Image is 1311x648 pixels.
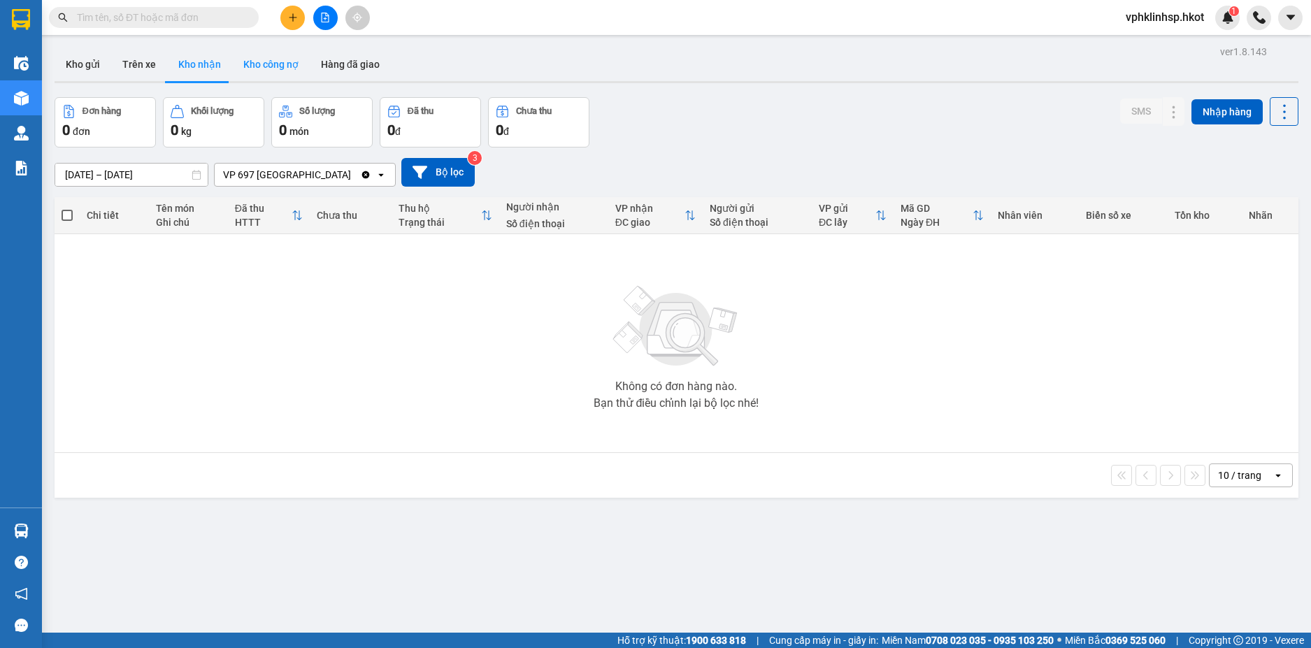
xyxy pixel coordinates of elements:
img: warehouse-icon [14,126,29,141]
th: Toggle SortBy [228,197,310,234]
button: caret-down [1278,6,1303,30]
span: caret-down [1284,11,1297,24]
input: Select a date range. [55,164,208,186]
svg: Clear value [360,169,371,180]
span: question-circle [15,556,28,569]
button: Bộ lọc [401,158,475,187]
input: Selected VP 697 Điện Biên Phủ. [352,168,354,182]
div: Chưa thu [317,210,385,221]
div: Tồn kho [1175,210,1234,221]
strong: 1900 633 818 [686,635,746,646]
span: search [58,13,68,22]
span: aim [352,13,362,22]
span: đơn [73,126,90,137]
strong: 0369 525 060 [1105,635,1166,646]
span: Cung cấp máy in - giấy in: [769,633,878,648]
span: đ [503,126,509,137]
span: 0 [279,122,287,138]
div: Biển số xe [1086,210,1161,221]
div: VP gửi [819,203,875,214]
div: Chưa thu [516,106,552,116]
button: file-add [313,6,338,30]
span: copyright [1233,635,1243,645]
div: VP nhận [615,203,685,214]
span: kg [181,126,192,137]
span: Hỗ trợ kỹ thuật: [617,633,746,648]
button: Hàng đã giao [310,48,391,81]
div: Tên món [156,203,221,214]
span: đ [395,126,401,137]
th: Toggle SortBy [812,197,894,234]
input: Tìm tên, số ĐT hoặc mã đơn [77,10,242,25]
button: aim [345,6,370,30]
span: Miền Nam [882,633,1054,648]
svg: open [1273,470,1284,481]
button: Khối lượng0kg [163,97,264,147]
img: icon-new-feature [1222,11,1234,24]
div: Bạn thử điều chỉnh lại bộ lọc nhé! [594,398,759,409]
div: Nhân viên [998,210,1072,221]
div: Đơn hàng [83,106,121,116]
button: Nhập hàng [1191,99,1263,124]
span: plus [288,13,298,22]
button: Kho nhận [167,48,232,81]
svg: open [375,169,387,180]
span: vphklinhsp.hkot [1115,8,1215,26]
span: file-add [320,13,330,22]
span: ⚪️ [1057,638,1061,643]
sup: 1 [1229,6,1239,16]
div: Số điện thoại [710,217,805,228]
div: Ghi chú [156,217,221,228]
div: ĐC lấy [819,217,875,228]
div: HTTT [235,217,292,228]
div: VP 697 [GEOGRAPHIC_DATA] [223,168,351,182]
img: warehouse-icon [14,56,29,71]
span: món [289,126,309,137]
span: message [15,619,28,632]
button: SMS [1120,99,1162,124]
div: Trạng thái [399,217,480,228]
div: ver 1.8.143 [1220,44,1267,59]
div: Ngày ĐH [901,217,972,228]
sup: 3 [468,151,482,165]
div: Mã GD [901,203,972,214]
div: Chi tiết [87,210,142,221]
th: Toggle SortBy [392,197,499,234]
th: Toggle SortBy [608,197,703,234]
span: notification [15,587,28,600]
div: Người nhận [506,201,601,213]
span: 0 [387,122,395,138]
div: Khối lượng [191,106,234,116]
button: Kho công nợ [232,48,310,81]
div: Đã thu [408,106,434,116]
img: warehouse-icon [14,91,29,106]
button: Trên xe [111,48,167,81]
div: Người gửi [710,203,805,214]
span: 0 [496,122,503,138]
span: 1 [1231,6,1236,16]
div: Số điện thoại [506,218,601,229]
th: Toggle SortBy [894,197,990,234]
button: Đơn hàng0đơn [55,97,156,147]
span: | [1176,633,1178,648]
button: Chưa thu0đ [488,97,589,147]
img: svg+xml;base64,PHN2ZyBjbGFzcz0ibGlzdC1wbHVnX19zdmciIHhtbG5zPSJodHRwOi8vd3d3LnczLm9yZy8yMDAwL3N2Zy... [606,278,746,375]
span: | [757,633,759,648]
button: Số lượng0món [271,97,373,147]
button: Kho gửi [55,48,111,81]
div: Nhãn [1249,210,1291,221]
img: logo-vxr [12,9,30,30]
button: plus [280,6,305,30]
img: phone-icon [1253,11,1266,24]
strong: 0708 023 035 - 0935 103 250 [926,635,1054,646]
div: ĐC giao [615,217,685,228]
div: Số lượng [299,106,335,116]
div: Không có đơn hàng nào. [615,381,737,392]
div: Đã thu [235,203,292,214]
span: 0 [171,122,178,138]
span: Miền Bắc [1065,633,1166,648]
div: Thu hộ [399,203,480,214]
button: Đã thu0đ [380,97,481,147]
img: solution-icon [14,161,29,175]
img: warehouse-icon [14,524,29,538]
